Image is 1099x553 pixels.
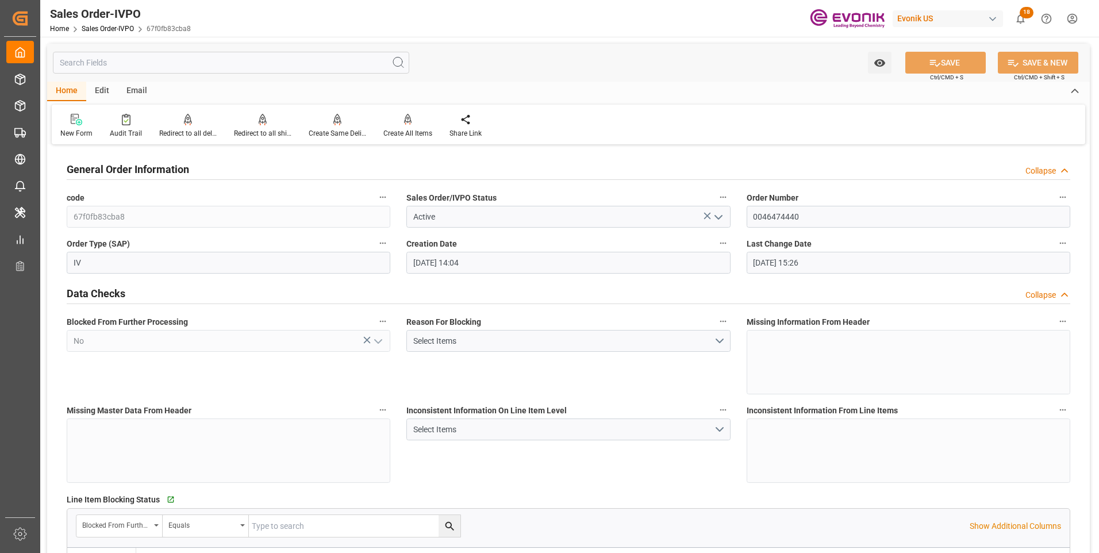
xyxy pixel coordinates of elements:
[1025,165,1056,177] div: Collapse
[406,192,497,204] span: Sales Order/IVPO Status
[1055,236,1070,251] button: Last Change Date
[375,236,390,251] button: Order Type (SAP)
[716,236,731,251] button: Creation Date
[60,128,93,139] div: New Form
[868,52,892,74] button: open menu
[159,128,217,139] div: Redirect to all deliveries
[1055,314,1070,329] button: Missing Information From Header
[50,25,69,33] a: Home
[709,208,726,226] button: open menu
[1055,402,1070,417] button: Inconsistent Information From Line Items
[82,517,150,531] div: Blocked From Further Processing
[439,515,460,537] button: search button
[110,128,142,139] div: Audit Trail
[76,515,163,537] button: open menu
[1020,7,1033,18] span: 18
[1033,6,1059,32] button: Help Center
[716,190,731,205] button: Sales Order/IVPO Status
[716,314,731,329] button: Reason For Blocking
[905,52,986,74] button: SAVE
[810,9,885,29] img: Evonik-brand-mark-Deep-Purple-RGB.jpeg_1700498283.jpeg
[406,418,730,440] button: open menu
[369,332,386,350] button: open menu
[249,515,460,537] input: Type to search
[53,52,409,74] input: Search Fields
[406,252,730,274] input: DD.MM.YYYY HH:MM
[747,405,898,417] span: Inconsistent Information From Line Items
[406,316,481,328] span: Reason For Blocking
[67,162,189,177] h2: General Order Information
[716,402,731,417] button: Inconsistent Information On Line Item Level
[893,10,1003,27] div: Evonik US
[413,335,714,347] div: Select Items
[930,73,963,82] span: Ctrl/CMD + S
[406,330,730,352] button: open menu
[413,424,714,436] div: Select Items
[67,238,130,250] span: Order Type (SAP)
[67,494,160,506] span: Line Item Blocking Status
[86,82,118,101] div: Edit
[998,52,1078,74] button: SAVE & NEW
[67,192,84,204] span: code
[163,515,249,537] button: open menu
[1014,73,1065,82] span: Ctrl/CMD + Shift + S
[375,314,390,329] button: Blocked From Further Processing
[118,82,156,101] div: Email
[82,25,134,33] a: Sales Order-IVPO
[234,128,291,139] div: Redirect to all shipments
[747,316,870,328] span: Missing Information From Header
[747,192,798,204] span: Order Number
[50,5,191,22] div: Sales Order-IVPO
[893,7,1008,29] button: Evonik US
[970,520,1061,532] p: Show Additional Columns
[383,128,432,139] div: Create All Items
[1025,289,1056,301] div: Collapse
[67,316,188,328] span: Blocked From Further Processing
[747,238,812,250] span: Last Change Date
[1008,6,1033,32] button: show 18 new notifications
[67,405,191,417] span: Missing Master Data From Header
[309,128,366,139] div: Create Same Delivery Date
[747,252,1070,274] input: DD.MM.YYYY HH:MM
[375,190,390,205] button: code
[406,238,457,250] span: Creation Date
[168,517,236,531] div: Equals
[449,128,482,139] div: Share Link
[406,405,567,417] span: Inconsistent Information On Line Item Level
[47,82,86,101] div: Home
[67,286,125,301] h2: Data Checks
[375,402,390,417] button: Missing Master Data From Header
[1055,190,1070,205] button: Order Number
